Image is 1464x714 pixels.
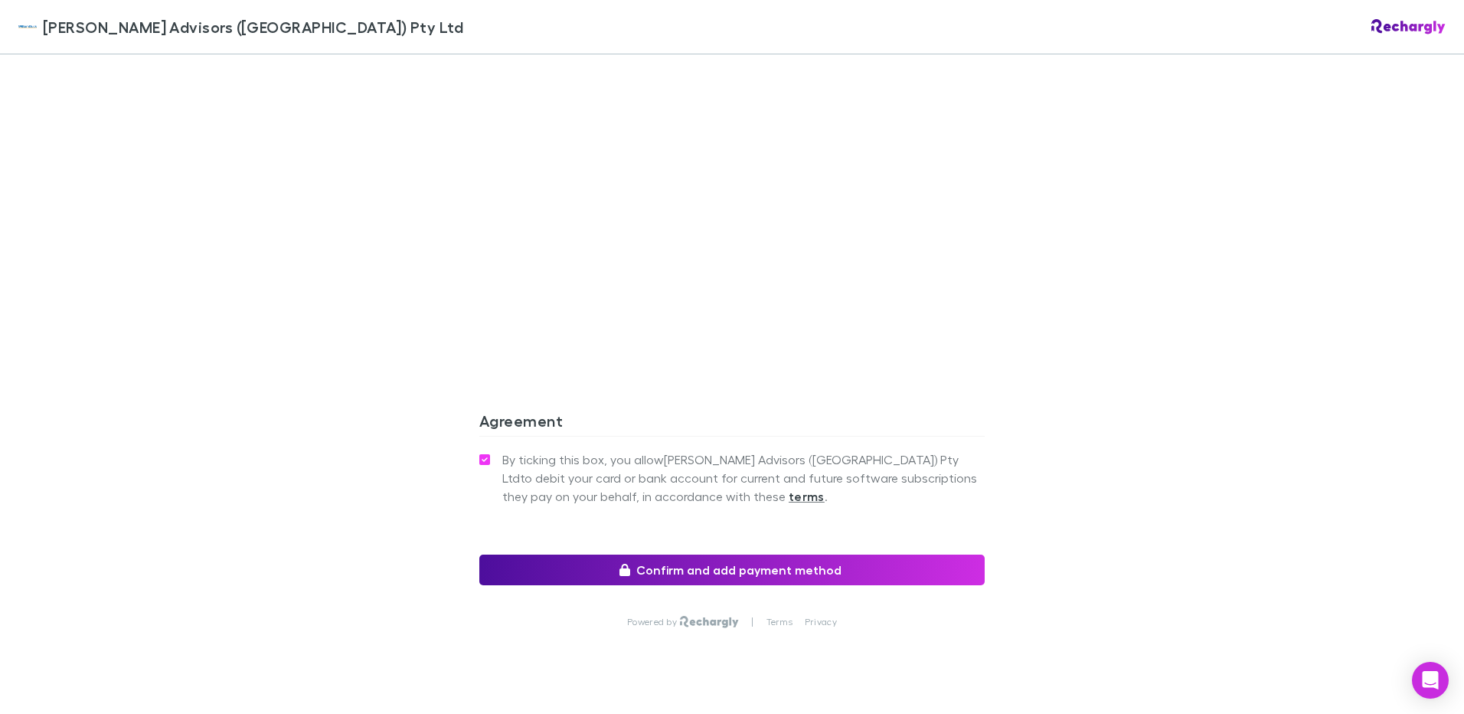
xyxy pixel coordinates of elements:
button: Confirm and add payment method [479,555,985,585]
span: [PERSON_NAME] Advisors ([GEOGRAPHIC_DATA]) Pty Ltd [43,15,463,38]
div: Open Intercom Messenger [1412,662,1449,699]
img: William Buck Advisors (WA) Pty Ltd's Logo [18,18,37,36]
a: Privacy [805,616,837,628]
a: Terms [766,616,792,628]
img: Rechargly Logo [680,616,739,628]
h3: Agreement [479,411,985,436]
span: By ticking this box, you allow [PERSON_NAME] Advisors ([GEOGRAPHIC_DATA]) Pty Ltd to debit your c... [502,450,985,506]
p: Powered by [627,616,680,628]
strong: terms [789,489,825,504]
p: | [751,616,753,628]
img: Rechargly Logo [1371,19,1446,34]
